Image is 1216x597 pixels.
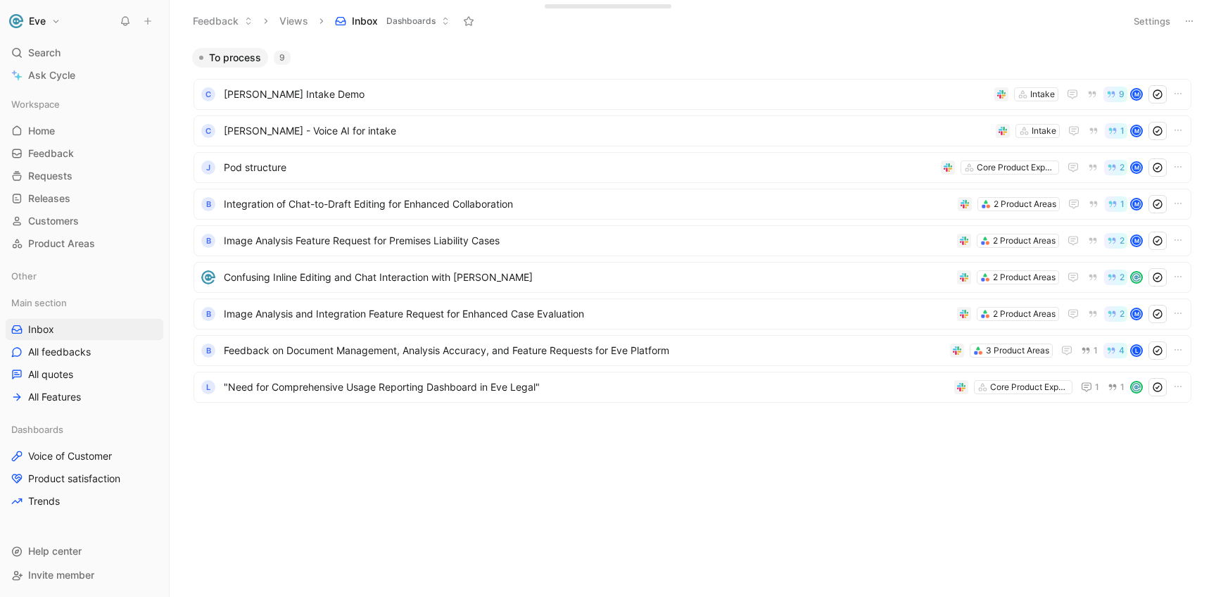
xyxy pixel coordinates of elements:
[1132,126,1141,136] div: M
[6,419,163,512] div: DashboardsVoice of CustomerProduct satisfactionTrends
[1095,383,1099,391] span: 1
[224,379,949,396] span: "Need for Comprehensive Usage Reporting Dashboard in Eve Legal"
[28,44,61,61] span: Search
[1132,199,1141,209] div: M
[201,344,215,358] div: B
[6,541,163,562] div: Help center
[201,197,215,211] div: B
[6,42,163,63] div: Search
[224,122,990,139] span: [PERSON_NAME] - Voice AI for intake
[224,159,935,176] span: Pod structure
[1105,123,1127,139] button: 1
[1120,163,1125,172] span: 2
[6,210,163,232] a: Customers
[11,422,63,436] span: Dashboards
[224,232,951,249] span: Image Analysis Feature Request for Premises Liability Cases
[1127,11,1177,31] button: Settings
[6,94,163,115] div: Workspace
[6,468,163,489] a: Product satisfaction
[1132,89,1141,99] div: M
[386,14,436,28] span: Dashboards
[273,11,315,32] button: Views
[6,319,163,340] a: Inbox
[201,307,215,321] div: B
[986,344,1049,358] div: 3 Product Areas
[28,345,91,359] span: All feedbacks
[1104,233,1127,249] button: 2
[6,265,163,291] div: Other
[28,472,120,486] span: Product satisfaction
[6,65,163,86] a: Ask Cycle
[6,265,163,287] div: Other
[28,322,54,337] span: Inbox
[6,565,163,586] div: Invite member
[194,115,1191,146] a: C[PERSON_NAME] - Voice AI for intakeIntake1M
[1120,273,1125,282] span: 2
[224,196,952,213] span: Integration of Chat-to-Draft Editing for Enhanced Collaboration
[977,161,1056,175] div: Core Product Experience
[329,11,456,32] button: InboxDashboards
[1132,346,1141,356] div: L
[6,120,163,142] a: Home
[6,292,163,408] div: Main sectionInboxAll feedbacksAll quotesAll Features
[1105,379,1127,395] button: 1
[28,494,60,508] span: Trends
[194,335,1191,366] a: BFeedback on Document Management, Analysis Accuracy, and Feature Requests for Eve Platform3 Produ...
[1132,382,1141,392] img: avatar
[6,364,163,385] a: All quotes
[201,124,215,138] div: C
[201,87,215,101] div: C
[1105,196,1127,212] button: 1
[194,79,1191,110] a: C[PERSON_NAME] Intake DemoIntake9M
[1030,87,1055,101] div: Intake
[28,124,55,138] span: Home
[224,342,944,359] span: Feedback on Document Management, Analysis Accuracy, and Feature Requests for Eve Platform
[28,367,73,382] span: All quotes
[352,14,378,28] span: Inbox
[194,152,1191,183] a: JPod structureCore Product Experience2M
[1103,343,1127,358] button: 4
[11,97,60,111] span: Workspace
[11,296,67,310] span: Main section
[201,161,215,175] div: J
[1120,383,1125,391] span: 1
[1119,90,1125,99] span: 9
[6,188,163,209] a: Releases
[28,569,94,581] span: Invite member
[1132,309,1141,319] div: M
[9,14,23,28] img: Eve
[28,214,79,228] span: Customers
[209,51,261,65] span: To process
[1104,270,1127,285] button: 2
[993,234,1056,248] div: 2 Product Areas
[993,270,1056,284] div: 2 Product Areas
[1120,127,1125,135] span: 1
[29,15,46,27] h1: Eve
[28,67,75,84] span: Ask Cycle
[1094,346,1098,355] span: 1
[28,390,81,404] span: All Features
[1078,379,1102,396] button: 1
[994,197,1056,211] div: 2 Product Areas
[6,446,163,467] a: Voice of Customer
[6,341,163,363] a: All feedbacks
[1132,236,1141,246] div: M
[1120,237,1125,245] span: 2
[28,449,112,463] span: Voice of Customer
[1132,163,1141,172] div: M
[194,298,1191,329] a: BImage Analysis and Integration Feature Request for Enhanced Case Evaluation2 Product Areas2M
[201,270,215,284] img: logo
[6,11,64,31] button: EveEve
[28,545,82,557] span: Help center
[1120,200,1125,208] span: 1
[192,48,268,68] button: To process
[990,380,1069,394] div: Core Product Experience
[6,292,163,313] div: Main section
[194,372,1191,403] a: L"Need for Comprehensive Usage Reporting Dashboard in Eve Legal"Core Product Experience11avatar
[224,306,951,322] span: Image Analysis and Integration Feature Request for Enhanced Case Evaluation
[993,307,1056,321] div: 2 Product Areas
[1032,124,1056,138] div: Intake
[186,48,1198,408] div: To process9
[1078,343,1101,358] button: 1
[6,165,163,187] a: Requests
